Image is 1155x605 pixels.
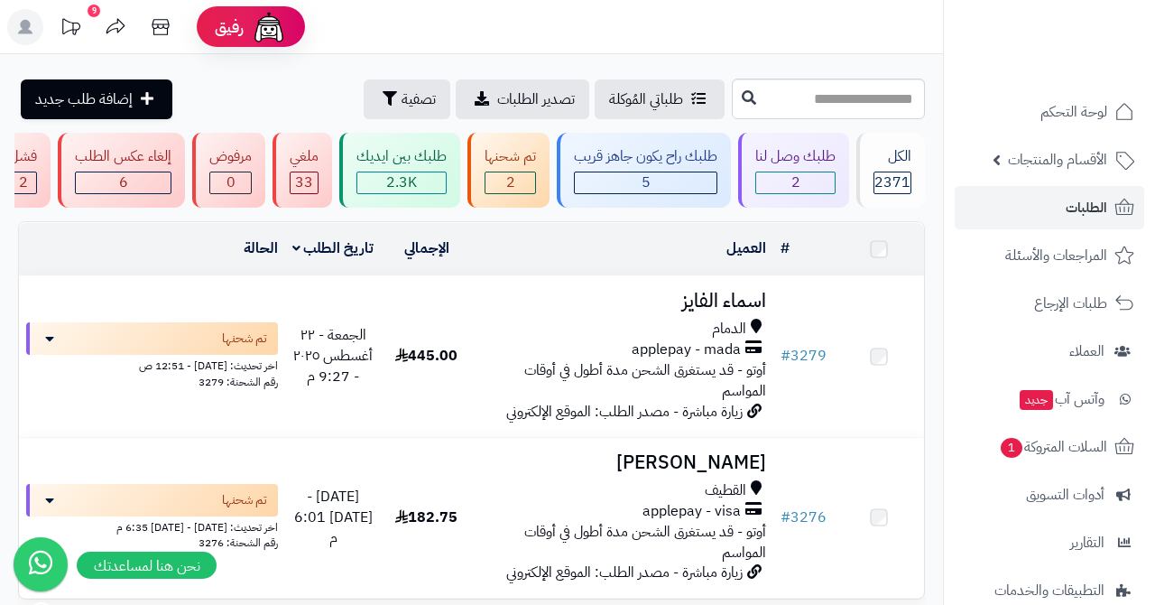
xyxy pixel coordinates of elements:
a: طلباتي المُوكلة [595,79,725,119]
span: أوتو - قد يستغرق الشحن مدة أطول في أوقات المواسم [524,521,766,563]
div: 2307 [357,172,446,193]
span: 2 [19,172,28,193]
span: 2 [506,172,515,193]
button: تصفية [364,79,450,119]
img: ai-face.png [251,9,287,45]
a: أدوات التسويق [955,473,1144,517]
span: # [781,507,790,528]
a: تاريخ الطلب [292,237,374,259]
span: وآتس آب [1018,386,1104,412]
a: تحديثات المنصة [48,9,93,50]
a: الكل2371 [853,133,929,208]
a: السلات المتروكة1 [955,425,1144,469]
a: تصدير الطلبات [456,79,589,119]
a: وآتس آبجديد [955,377,1144,421]
a: المراجعات والأسئلة [955,234,1144,277]
div: الكل [873,146,911,167]
span: applepay - mada [632,340,741,360]
span: المراجعات والأسئلة [1005,243,1107,268]
div: مرفوض [209,146,252,167]
span: زيارة مباشرة - مصدر الطلب: الموقع الإلكتروني [506,562,743,583]
span: 33 [295,172,313,193]
a: # [781,237,790,259]
span: رقم الشحنة: 3279 [199,374,278,390]
span: # [781,345,790,367]
div: 2 [756,172,835,193]
a: إضافة طلب جديد [21,79,172,119]
span: أدوات التسويق [1026,482,1104,507]
span: 2371 [874,172,910,193]
span: رقم الشحنة: 3276 [199,535,278,551]
span: [DATE] - [DATE] 6:01 م [294,486,373,549]
a: الحالة [244,237,278,259]
span: رفيق [215,16,244,38]
a: الطلبات [955,186,1144,229]
span: الجمعة - ٢٢ أغسطس ٢٠٢٥ - 9:27 م [293,324,373,387]
span: التطبيقات والخدمات [994,578,1104,603]
span: 182.75 [395,507,457,528]
span: جديد [1020,390,1053,410]
span: 2.3K [386,172,417,193]
span: العملاء [1069,339,1104,364]
span: التقارير [1070,530,1104,555]
span: طلباتي المُوكلة [609,88,683,110]
span: القطيف [705,480,746,501]
a: #3279 [781,345,827,367]
span: لوحة التحكم [1040,99,1107,125]
a: ملغي 33 [269,133,336,208]
span: الطلبات [1066,195,1107,220]
div: إلغاء عكس الطلب [75,146,171,167]
a: طلبك بين ايديك 2.3K [336,133,464,208]
span: الدمام [712,319,746,340]
a: لوحة التحكم [955,90,1144,134]
a: #3276 [781,507,827,528]
span: 1 [1001,438,1022,458]
span: تم شحنها [222,491,267,509]
span: 6 [119,172,128,193]
span: 5 [642,172,651,193]
a: طلبك راح يكون جاهز قريب 5 [553,133,735,208]
div: 9 [88,5,100,17]
span: طلبات الإرجاع [1034,291,1107,316]
span: applepay - visa [642,501,741,522]
a: مرفوض 0 [189,133,269,208]
span: السلات المتروكة [999,434,1107,460]
h3: اسماء الفايز [479,291,766,312]
div: اخر تحديث: [DATE] - [DATE] 6:35 م [26,517,278,535]
span: زيارة مباشرة - مصدر الطلب: الموقع الإلكتروني [506,401,743,423]
div: ملغي [290,146,319,167]
a: العملاء [955,330,1144,373]
span: أوتو - قد يستغرق الشحن مدة أطول في أوقات المواسم [524,359,766,402]
a: تم شحنها 2 [464,133,553,208]
div: تم شحنها [485,146,536,167]
h3: [PERSON_NAME] [479,452,766,473]
span: إضافة طلب جديد [35,88,133,110]
div: طلبك راح يكون جاهز قريب [574,146,717,167]
div: طلبك بين ايديك [356,146,447,167]
span: تم شحنها [222,330,267,348]
div: 2 [485,172,535,193]
span: تصدير الطلبات [497,88,575,110]
span: 2 [791,172,800,193]
div: 0 [210,172,251,193]
div: 2 [10,172,36,193]
div: اخر تحديث: [DATE] - 12:51 ص [26,355,278,374]
div: 6 [76,172,171,193]
a: إلغاء عكس الطلب 6 [54,133,189,208]
span: تصفية [402,88,436,110]
div: 5 [575,172,716,193]
span: 0 [226,172,236,193]
a: العميل [726,237,766,259]
span: 445.00 [395,345,457,367]
div: طلبك وصل لنا [755,146,836,167]
div: فشل [9,146,37,167]
a: الإجمالي [404,237,449,259]
span: الأقسام والمنتجات [1008,147,1107,172]
a: طلبك وصل لنا 2 [735,133,853,208]
a: التقارير [955,521,1144,564]
a: طلبات الإرجاع [955,282,1144,325]
div: 33 [291,172,318,193]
